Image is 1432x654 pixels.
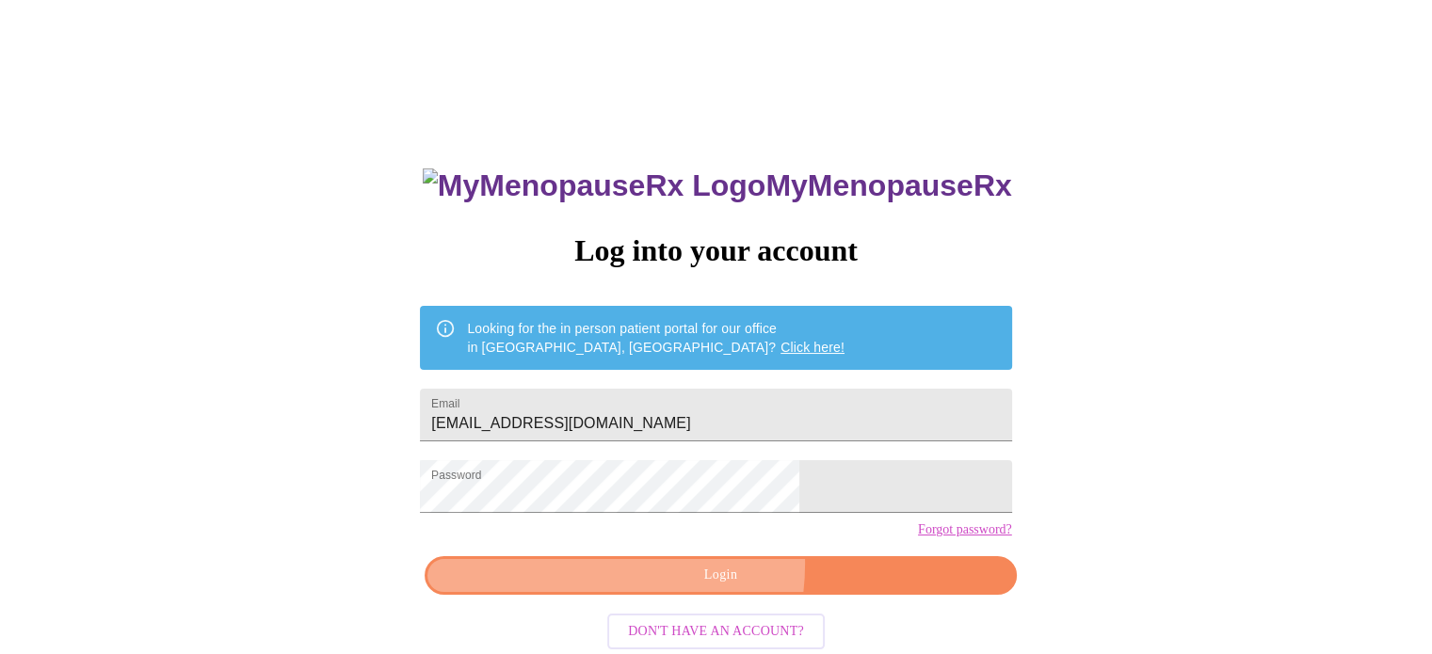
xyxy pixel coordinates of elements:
span: Don't have an account? [628,620,804,644]
button: Don't have an account? [607,614,825,650]
a: Forgot password? [918,522,1012,537]
a: Click here! [780,340,845,355]
span: Login [446,564,994,587]
h3: MyMenopauseRx [423,168,1012,203]
img: MyMenopauseRx Logo [423,168,765,203]
div: Looking for the in person patient portal for our office in [GEOGRAPHIC_DATA], [GEOGRAPHIC_DATA]? [467,311,845,364]
a: Don't have an account? [603,621,829,637]
button: Login [425,556,1016,595]
h3: Log into your account [420,233,1011,268]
